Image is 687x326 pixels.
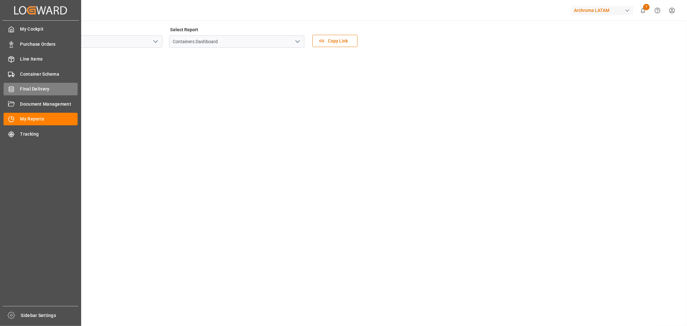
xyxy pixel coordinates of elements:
div: Archroma LATAM [571,6,633,15]
button: Copy Link [312,35,358,47]
button: open menu [292,37,302,47]
span: My Reports [20,116,78,122]
label: Select Report [169,25,199,34]
a: Tracking [4,128,78,140]
input: Type to search/select [169,35,304,48]
button: Help Center [650,3,665,18]
button: Archroma LATAM [571,4,636,16]
a: Line Items [4,53,78,65]
span: Sidebar Settings [21,312,79,319]
a: Purchase Orders [4,38,78,50]
span: Final Delivery [20,86,78,92]
span: My Cockpit [20,26,78,33]
span: Container Schema [20,71,78,78]
a: Final Delivery [4,83,78,95]
button: open menu [150,37,160,47]
span: Document Management [20,101,78,108]
span: Purchase Orders [20,41,78,48]
span: Line Items [20,56,78,62]
span: Tracking [20,131,78,138]
span: 1 [643,4,650,10]
a: Container Schema [4,68,78,80]
a: My Cockpit [4,23,78,35]
button: show 1 new notifications [636,3,650,18]
a: My Reports [4,113,78,125]
input: Type to search/select [27,35,162,48]
a: Document Management [4,98,78,110]
span: Copy Link [325,38,351,44]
